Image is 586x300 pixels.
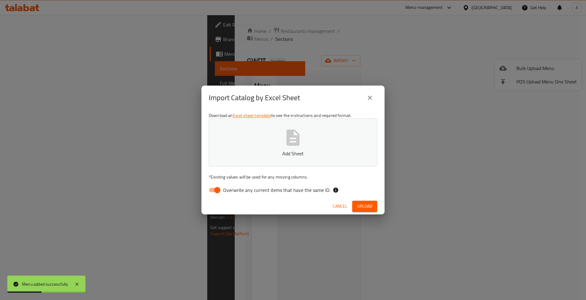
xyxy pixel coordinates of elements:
h2: Import Catalog by Excel Sheet [209,93,300,103]
div: Menu added successfully [22,281,68,288]
button: Upload [352,201,377,212]
a: Excel sheet template [233,111,271,119]
span: Cancel [333,203,347,210]
p: Add Sheet [218,150,368,157]
span: Overwrite any current items that have the same ID. [223,186,330,194]
button: close [363,90,377,105]
button: Cancel [330,201,350,212]
button: Add Sheet [209,118,377,167]
span: Upload [357,203,372,210]
svg: If the overwrite option isn't selected, then the items that match an existing ID will be ignored ... [333,187,339,193]
div: Download an to see the instructions and required format. [201,110,385,198]
p: Existing values will be used for any missing columns. [209,174,377,180]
